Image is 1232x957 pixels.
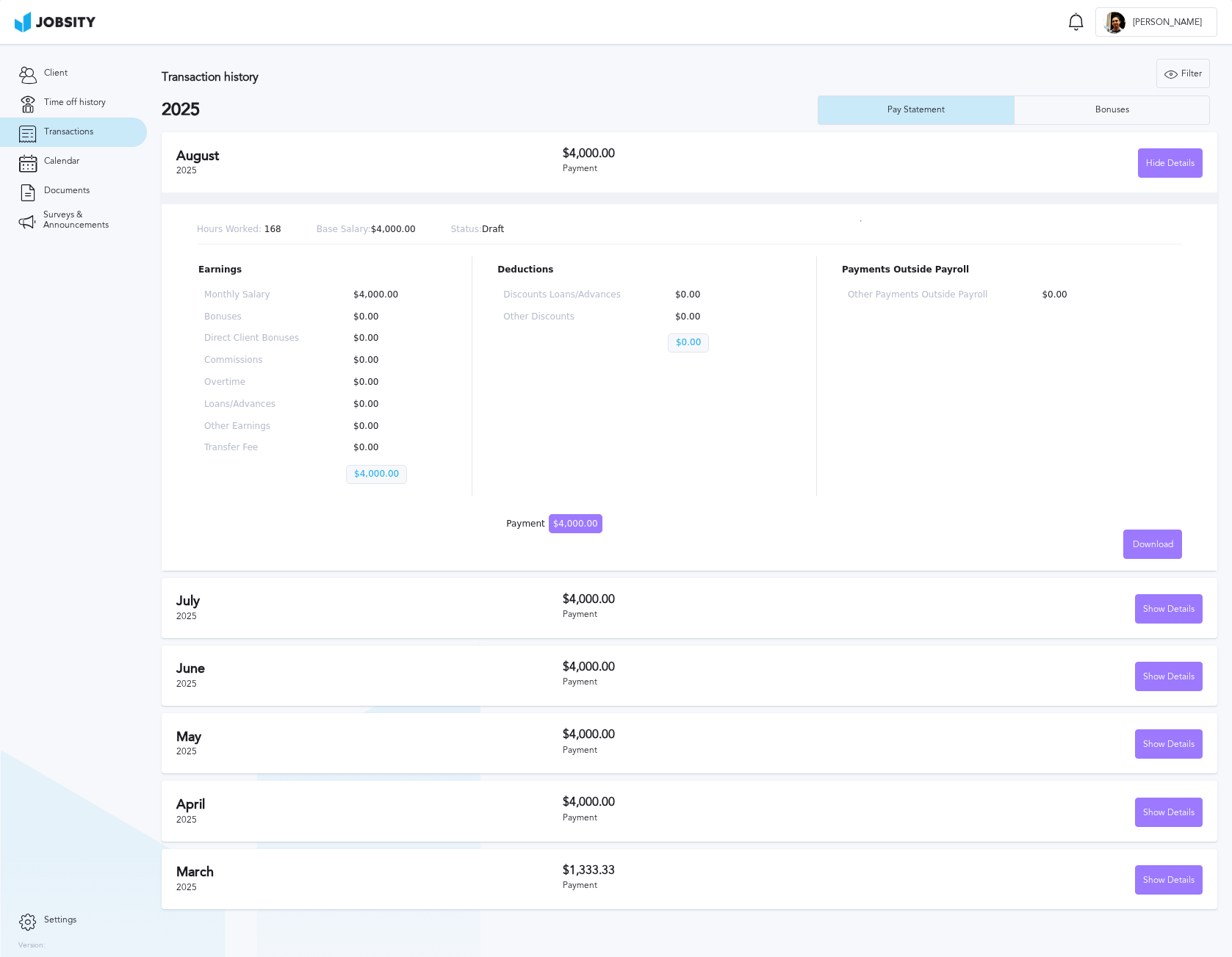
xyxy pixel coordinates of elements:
button: Show Details [1135,865,1203,895]
p: $4,000.00 [346,290,441,300]
h2: 2025 [162,100,818,120]
div: Show Details [1136,730,1202,759]
button: Show Details [1135,594,1203,624]
span: Calendar [44,156,79,167]
p: 168 [197,225,281,235]
p: Other Earnings [204,422,299,432]
span: 2025 [176,611,197,621]
h2: April [176,797,563,812]
p: Direct Client Bonuses [204,333,299,344]
span: Client [44,68,68,79]
label: Version: [18,942,46,950]
div: Show Details [1136,662,1202,692]
p: Other Payments Outside Payroll [848,290,987,300]
span: 2025 [176,679,197,689]
button: Show Details [1135,798,1203,827]
h3: $4,000.00 [563,728,883,741]
span: Time off history [44,98,106,108]
div: Bonuses [1088,105,1136,115]
button: Bonuses [1014,95,1210,125]
p: $0.00 [346,443,441,453]
p: Transfer Fee [204,443,299,453]
h2: July [176,593,563,609]
div: Filter [1157,59,1209,89]
p: $4,000.00 [317,225,416,235]
p: Loans/Advances [204,400,299,410]
span: Transactions [44,127,93,137]
span: $4,000.00 [549,514,602,533]
p: Other Discounts [503,312,621,322]
p: $0.00 [346,400,441,410]
div: Payment [563,745,883,756]
p: $0.00 [1034,290,1174,300]
h2: June [176,661,563,676]
span: Base Salary: [317,224,371,234]
h2: March [176,864,563,880]
button: Show Details [1135,729,1203,759]
span: [PERSON_NAME] [1125,18,1209,28]
h3: $4,000.00 [563,795,883,809]
p: Overtime [204,378,299,388]
p: $0.00 [668,312,785,322]
p: Commissions [204,355,299,366]
span: 2025 [176,882,197,892]
span: 2025 [176,165,197,176]
h3: $1,333.33 [563,864,883,877]
p: Discounts Loans/Advances [503,290,621,300]
h2: August [176,148,563,164]
span: Documents [44,186,90,196]
span: 2025 [176,746,197,756]
span: Hours Worked: [197,224,262,234]
button: Filter [1156,59,1210,88]
span: Settings [44,915,76,925]
div: L [1103,12,1125,34]
h3: $4,000.00 [563,660,883,673]
div: Payment [563,164,883,174]
div: Payment [506,519,602,530]
span: 2025 [176,815,197,825]
p: $0.00 [346,422,441,432]
span: Surveys & Announcements [43,210,129,231]
p: Bonuses [204,312,299,322]
p: $0.00 [346,378,441,388]
button: Download [1123,530,1182,559]
p: $0.00 [346,312,441,322]
p: $0.00 [668,290,785,300]
p: $0.00 [668,333,709,353]
div: Show Details [1136,595,1202,624]
p: Earnings [198,265,447,275]
span: Download [1133,540,1173,550]
p: Draft [451,225,505,235]
div: Payment [563,610,883,620]
h3: $4,000.00 [563,593,883,606]
div: Payment [563,813,883,823]
p: $0.00 [346,355,441,366]
div: Payment [563,881,883,891]
p: Payments Outside Payroll [842,265,1181,275]
img: ab4bad089aa723f57921c736e9817d99.png [15,12,96,32]
button: L[PERSON_NAME] [1095,7,1217,37]
div: Show Details [1136,866,1202,895]
div: Pay Statement [880,105,952,115]
div: Payment [563,677,883,687]
p: $4,000.00 [346,465,407,484]
button: Show Details [1135,662,1203,691]
button: Pay Statement [818,95,1014,125]
p: Monthly Salary [204,290,299,300]
button: Hide Details [1138,148,1203,178]
div: Show Details [1136,798,1202,828]
p: Deductions [497,265,790,275]
h2: May [176,729,563,745]
div: Hide Details [1139,149,1202,178]
h3: $4,000.00 [563,147,883,160]
h3: Transaction history [162,71,735,84]
span: Status: [451,224,482,234]
p: $0.00 [346,333,441,344]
